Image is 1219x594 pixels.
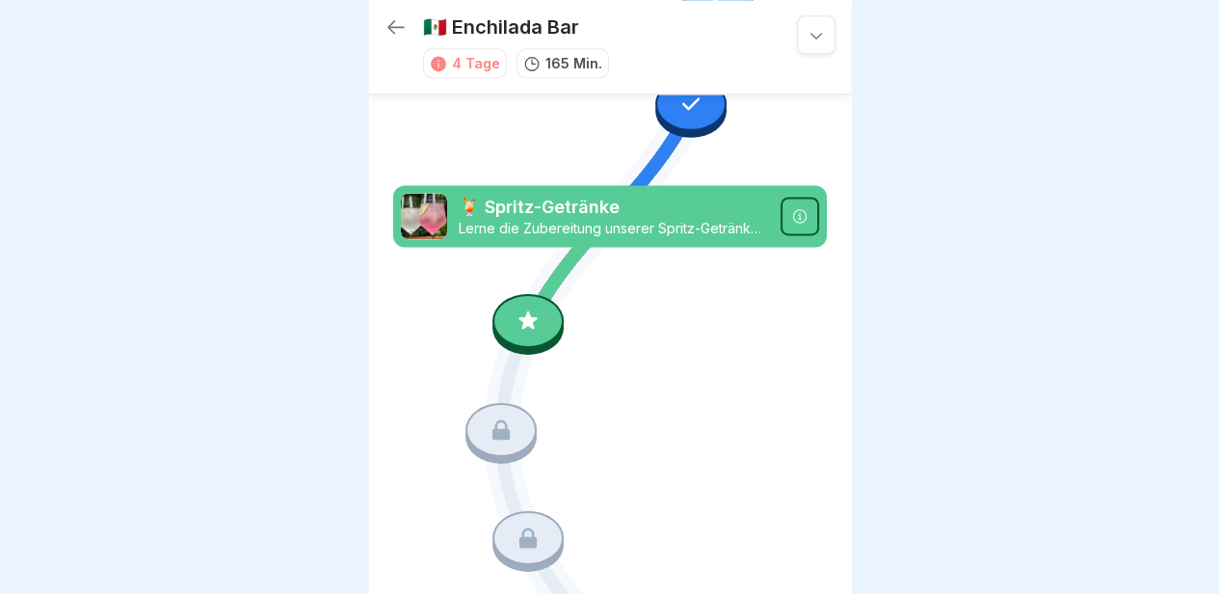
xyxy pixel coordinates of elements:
p: 🇲🇽 Enchilada Bar [423,15,579,39]
img: ziedcepbdxyxdu318h8tgtzw.png [401,193,447,239]
p: 🍹 Spritz-Getränke [459,195,769,220]
p: 165 Min. [545,53,602,73]
p: Lerne die Zubereitung unserer Spritz-Getränke, von alkoholfreiem Spritz bis Lillet Wild Berry. Sc... [459,220,769,237]
div: 4 Tage [452,53,500,73]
